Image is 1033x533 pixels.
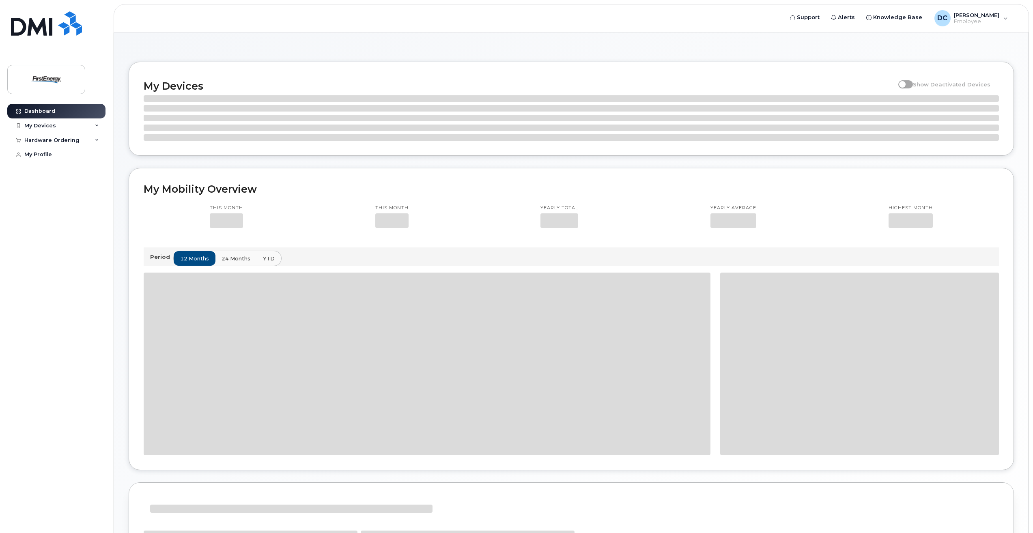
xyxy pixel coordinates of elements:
h2: My Devices [144,80,894,92]
input: Show Deactivated Devices [898,77,905,83]
p: Period [150,253,173,261]
p: Highest month [889,205,933,211]
span: Show Deactivated Devices [913,81,990,88]
p: This month [375,205,409,211]
p: Yearly total [540,205,578,211]
span: YTD [263,255,275,262]
p: Yearly average [710,205,756,211]
span: 24 months [222,255,250,262]
p: This month [210,205,243,211]
h2: My Mobility Overview [144,183,999,195]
